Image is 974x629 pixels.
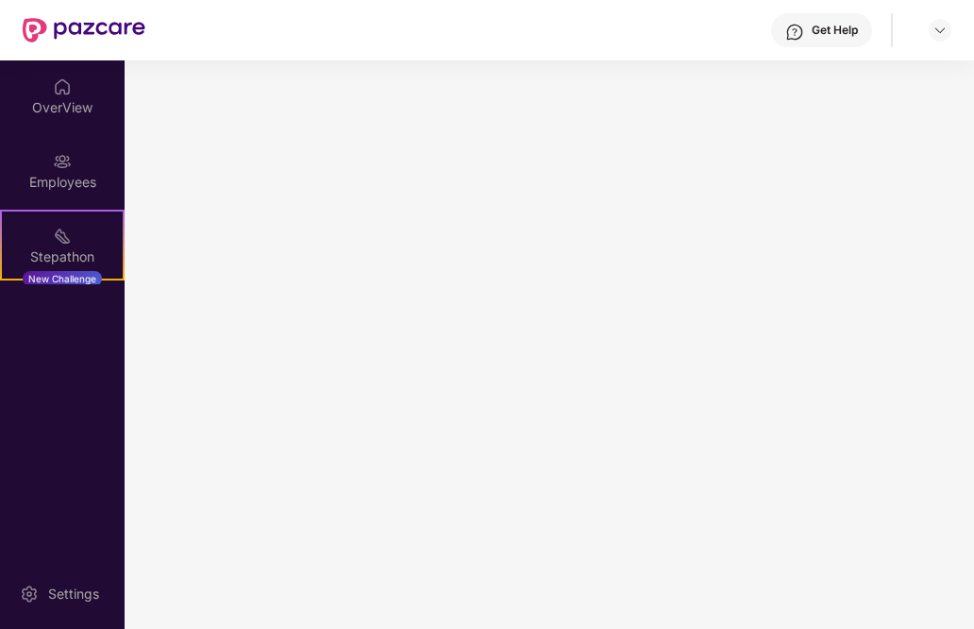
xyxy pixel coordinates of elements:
[23,271,102,286] div: New Challenge
[23,18,145,42] img: New Pazcare Logo
[932,23,948,38] img: svg+xml;base64,PHN2ZyBpZD0iRHJvcGRvd24tMzJ4MzIiIHhtbG5zPSJodHRwOi8vd3d3LnczLm9yZy8yMDAwL3N2ZyIgd2...
[2,247,123,266] div: Stepathon
[20,585,39,603] img: svg+xml;base64,PHN2ZyBpZD0iU2V0dGluZy0yMHgyMCIgeG1sbnM9Imh0dHA6Ly93d3cudzMub3JnLzIwMDAvc3ZnIiB3aW...
[53,227,72,246] img: svg+xml;base64,PHN2ZyB4bWxucz0iaHR0cDovL3d3dy53My5vcmcvMjAwMC9zdmciIHdpZHRoPSIyMSIgaGVpZ2h0PSIyMC...
[42,585,105,603] div: Settings
[53,152,72,171] img: svg+xml;base64,PHN2ZyBpZD0iRW1wbG95ZWVzIiB4bWxucz0iaHR0cDovL3d3dy53My5vcmcvMjAwMC9zdmciIHdpZHRoPS...
[53,77,72,96] img: svg+xml;base64,PHN2ZyBpZD0iSG9tZSIgeG1sbnM9Imh0dHA6Ly93d3cudzMub3JnLzIwMDAvc3ZnIiB3aWR0aD0iMjAiIG...
[812,23,858,38] div: Get Help
[785,23,804,42] img: svg+xml;base64,PHN2ZyBpZD0iSGVscC0zMngzMiIgeG1sbnM9Imh0dHA6Ly93d3cudzMub3JnLzIwMDAvc3ZnIiB3aWR0aD...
